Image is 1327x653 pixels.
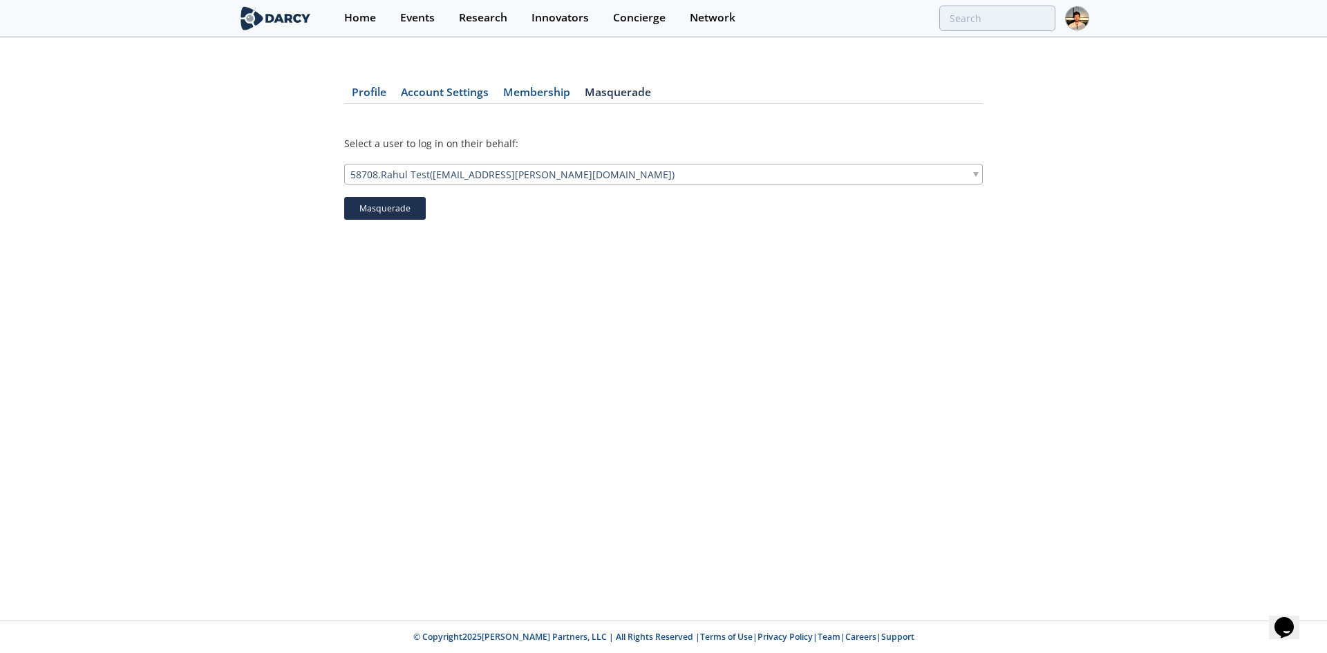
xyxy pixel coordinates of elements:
[690,12,735,23] div: Network
[152,631,1175,643] p: © Copyright 2025 [PERSON_NAME] Partners, LLC | All Rights Reserved | | | | |
[238,6,313,30] img: logo-wide.svg
[344,138,983,150] div: Select a user to log in on their behalf:
[1269,598,1313,639] iframe: chat widget
[344,197,426,220] button: Masquerade
[344,12,376,23] div: Home
[700,631,753,643] a: Terms of Use
[613,12,666,23] div: Concierge
[344,87,393,104] a: Profile
[577,87,658,104] a: Masquerade
[344,164,983,184] div: 58708.Rahul Test([EMAIL_ADDRESS][PERSON_NAME][DOMAIN_NAME])
[531,12,589,23] div: Innovators
[757,631,813,643] a: Privacy Policy
[1065,6,1089,30] img: Profile
[881,631,914,643] a: Support
[939,6,1055,31] input: Advanced Search
[393,87,496,104] a: Account Settings
[350,164,675,184] span: 58708 . Rahul Test ( [EMAIL_ADDRESS][PERSON_NAME][DOMAIN_NAME] )
[400,12,435,23] div: Events
[459,12,507,23] div: Research
[818,631,840,643] a: Team
[845,631,876,643] a: Careers
[496,87,577,104] a: Membership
